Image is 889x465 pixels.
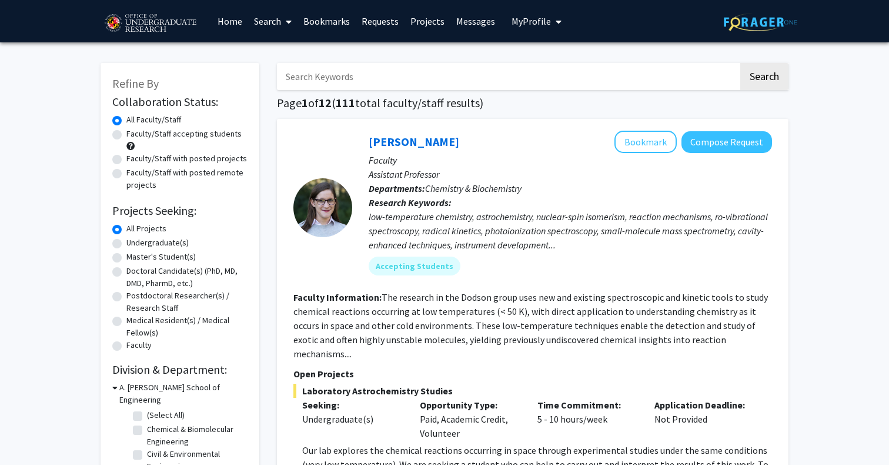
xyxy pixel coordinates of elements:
div: 5 - 10 hours/week [529,398,646,440]
b: Departments: [369,182,425,194]
div: Paid, Academic Credit, Volunteer [411,398,529,440]
span: Chemistry & Biochemistry [425,182,522,194]
p: Faculty [369,153,772,167]
label: (Select All) [147,409,185,421]
iframe: Chat [9,412,50,456]
label: Undergraduate(s) [126,237,189,249]
label: Chemical & Biomolecular Engineering [147,423,245,448]
h2: Division & Department: [112,363,248,377]
span: 1 [302,95,308,110]
input: Search Keywords [277,63,738,90]
label: Postdoctoral Researcher(s) / Research Staff [126,290,248,314]
a: Projects [405,1,450,42]
div: Not Provided [646,398,763,440]
label: All Faculty/Staff [126,114,181,126]
fg-read-more: The research in the Dodson group uses new and existing spectroscopic and kinetic tools to study c... [293,291,768,360]
a: Home [212,1,248,42]
label: Doctoral Candidate(s) (PhD, MD, DMD, PharmD, etc.) [126,265,248,290]
a: Requests [356,1,405,42]
p: Seeking: [302,398,402,412]
p: Open Projects [293,367,772,381]
button: Search [740,63,788,90]
label: Master's Student(s) [126,251,196,263]
b: Research Keywords: [369,197,452,208]
a: [PERSON_NAME] [369,134,459,149]
p: Opportunity Type: [420,398,520,412]
span: Refine By [112,76,159,91]
a: Messages [450,1,501,42]
span: 12 [319,95,332,110]
p: Assistant Professor [369,167,772,181]
h2: Projects Seeking: [112,204,248,218]
span: My Profile [512,15,551,27]
a: Search [248,1,298,42]
img: University of Maryland Logo [101,9,200,38]
button: Compose Request to Leah Dodson [681,131,772,153]
h2: Collaboration Status: [112,95,248,109]
mat-chip: Accepting Students [369,257,460,275]
button: Add Leah Dodson to Bookmarks [614,131,677,153]
a: Bookmarks [298,1,356,42]
label: Medical Resident(s) / Medical Fellow(s) [126,314,248,339]
p: Time Commitment: [537,398,637,412]
label: All Projects [126,222,166,235]
span: 111 [336,95,355,110]
label: Faculty/Staff accepting students [126,128,242,140]
h3: A. [PERSON_NAME] School of Engineering [119,381,248,406]
h1: Page of ( total faculty/staff results) [277,96,788,110]
div: low-temperature chemistry, astrochemistry, nuclear-spin isomerism, reaction mechanisms, ro-vibrat... [369,210,772,252]
div: Undergraduate(s) [302,412,402,426]
img: ForagerOne Logo [724,13,797,31]
span: Laboratory Astrochemistry Studies [293,384,772,398]
label: Faculty/Staff with posted projects [126,152,247,165]
label: Faculty/Staff with posted remote projects [126,167,248,191]
p: Application Deadline: [654,398,754,412]
label: Faculty [126,339,152,351]
b: Faculty Information: [293,291,382,303]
